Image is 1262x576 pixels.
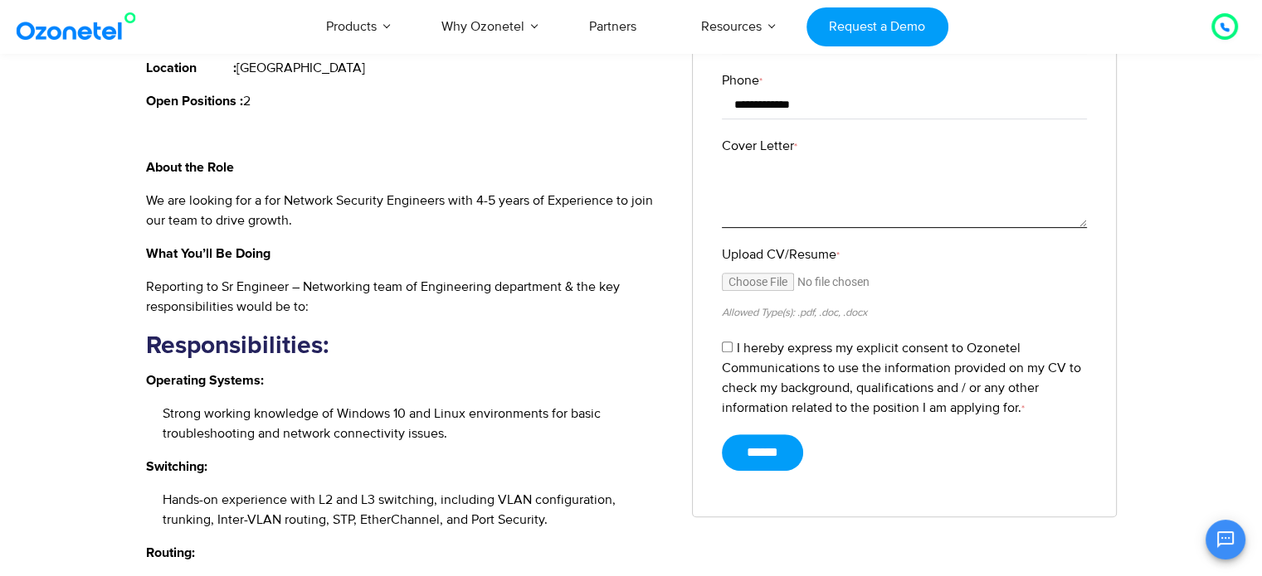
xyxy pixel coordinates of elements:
[146,191,668,230] p: We are looking for a for Network Security Engineers with 4-5 years of Experience to join our team...
[722,340,1081,416] label: I hereby express my explicit consent to Ozonetel Communications to use the information provided o...
[146,58,668,78] p: [GEOGRAPHIC_DATA]
[806,7,948,46] a: Request a Demo
[146,94,243,108] strong: Open Positions :
[146,546,195,559] strong: Routing:
[722,306,867,319] small: Allowed Type(s): .pdf, .doc, .docx
[163,490,668,530] li: Hands-on experience with L2 and L3 switching, including VLAN configuration, trunking, Inter-VLAN ...
[146,247,270,260] strong: What You’ll Be Doing
[722,136,1087,156] label: Cover Letter
[722,244,1087,264] label: Upload CV/Resume
[1206,520,1245,559] button: Open chat
[163,404,668,443] li: Strong working knowledge of Windows 10 and Linux environments for basic troubleshooting and netwo...
[146,91,668,111] p: 2
[146,277,668,317] p: Reporting to Sr Engineer – Networking team of Engineering department & the key responsibilities w...
[146,61,236,75] strong: Location :
[146,161,234,174] strong: About the Role
[146,333,329,358] strong: Responsibilities:
[146,460,207,473] strong: Switching:
[722,70,1087,90] label: Phone
[146,374,264,387] strong: Operating Systems:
